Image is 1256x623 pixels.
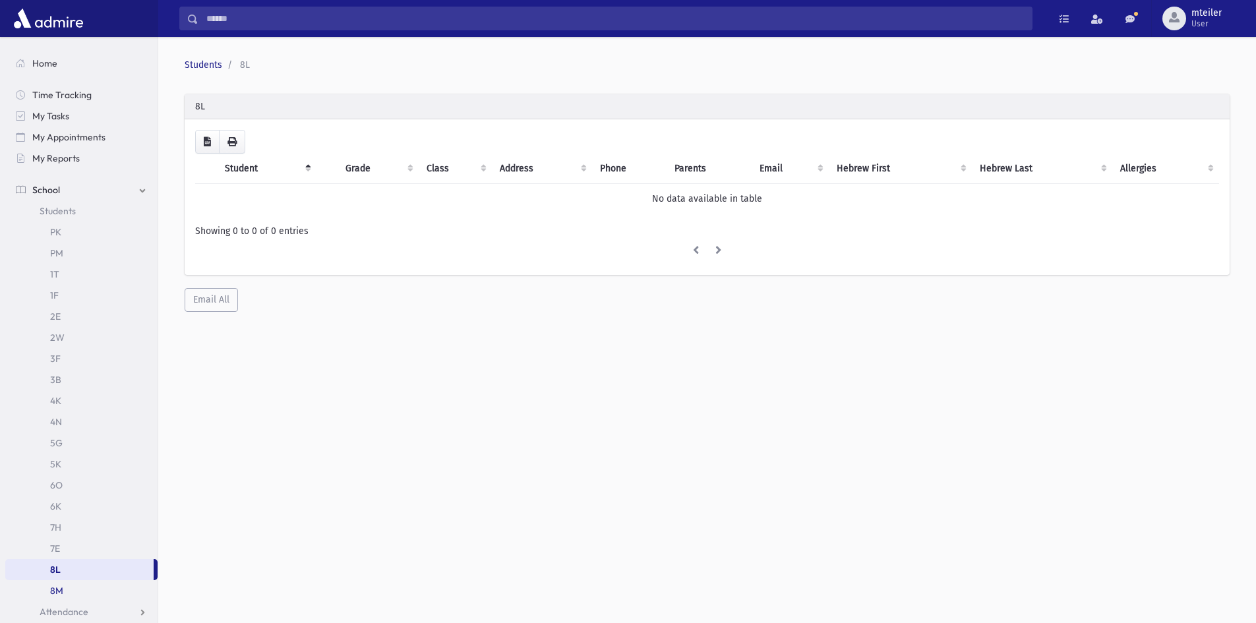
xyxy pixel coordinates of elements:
[5,411,158,432] a: 4N
[195,224,1219,238] div: Showing 0 to 0 of 0 entries
[5,327,158,348] a: 2W
[217,154,316,184] th: Student: activate to sort column descending
[5,127,158,148] a: My Appointments
[1191,8,1222,18] span: mteiler
[32,57,57,69] span: Home
[5,264,158,285] a: 1T
[11,5,86,32] img: AdmirePro
[5,179,158,200] a: School
[32,152,80,164] span: My Reports
[5,390,158,411] a: 4K
[5,475,158,496] a: 6O
[5,454,158,475] a: 5K
[185,59,222,71] a: Students
[185,94,1230,119] div: 8L
[5,348,158,369] a: 3F
[5,496,158,517] a: 6K
[5,559,154,580] a: 8L
[667,154,752,184] th: Parents
[5,369,158,390] a: 3B
[5,200,158,222] a: Students
[752,154,829,184] th: Email: activate to sort column ascending
[5,601,158,622] a: Attendance
[198,7,1032,30] input: Search
[40,606,88,618] span: Attendance
[5,84,158,105] a: Time Tracking
[338,154,418,184] th: Grade: activate to sort column ascending
[219,130,245,154] button: Print
[419,154,493,184] th: Class: activate to sort column ascending
[5,243,158,264] a: PM
[592,154,667,184] th: Phone
[32,110,69,122] span: My Tasks
[492,154,592,184] th: Address: activate to sort column ascending
[195,184,1219,214] td: No data available in table
[5,148,158,169] a: My Reports
[240,59,250,71] span: 8L
[1191,18,1222,29] span: User
[32,184,60,196] span: School
[5,432,158,454] a: 5G
[195,130,220,154] button: CSV
[5,517,158,538] a: 7H
[5,285,158,306] a: 1F
[829,154,971,184] th: Hebrew First: activate to sort column ascending
[5,580,158,601] a: 8M
[5,538,158,559] a: 7E
[40,205,76,217] span: Students
[185,58,1224,72] nav: breadcrumb
[32,89,92,101] span: Time Tracking
[5,53,158,74] a: Home
[972,154,1113,184] th: Hebrew Last: activate to sort column ascending
[5,105,158,127] a: My Tasks
[5,222,158,243] a: PK
[1112,154,1219,184] th: Allergies: activate to sort column ascending
[185,288,238,312] button: Email All
[32,131,105,143] span: My Appointments
[5,306,158,327] a: 2E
